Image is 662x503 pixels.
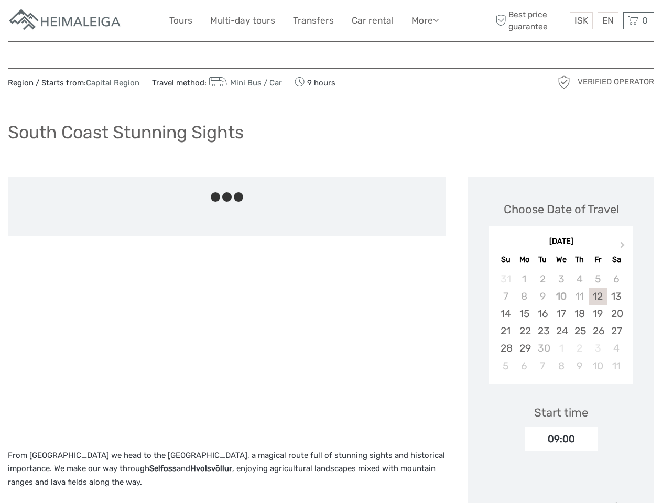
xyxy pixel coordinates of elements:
[570,340,589,357] div: Not available Thursday, October 2nd, 2025
[607,322,625,340] div: Choose Saturday, September 27th, 2025
[515,253,534,267] div: Mo
[534,253,552,267] div: Tu
[8,449,446,489] p: From [GEOGRAPHIC_DATA] we head to the [GEOGRAPHIC_DATA], a magical route full of stunning sights ...
[552,340,570,357] div: Not available Wednesday, October 1st, 2025
[207,78,282,88] a: Mini Bus / Car
[352,13,394,28] a: Car rental
[552,357,570,375] div: Choose Wednesday, October 8th, 2025
[496,340,515,357] div: Choose Sunday, September 28th, 2025
[149,464,177,473] strong: Selfoss
[552,305,570,322] div: Choose Wednesday, September 17th, 2025
[534,340,552,357] div: Not available Tuesday, September 30th, 2025
[210,13,275,28] a: Multi-day tours
[534,288,552,305] div: Not available Tuesday, September 9th, 2025
[589,340,607,357] div: Not available Friday, October 3rd, 2025
[607,288,625,305] div: Choose Saturday, September 13th, 2025
[496,357,515,375] div: Choose Sunday, October 5th, 2025
[589,270,607,288] div: Not available Friday, September 5th, 2025
[589,357,607,375] div: Choose Friday, October 10th, 2025
[8,78,139,89] span: Region / Starts from:
[589,253,607,267] div: Fr
[570,357,589,375] div: Choose Thursday, October 9th, 2025
[556,74,572,91] img: verified_operator_grey_128.png
[86,78,139,88] a: Capital Region
[496,270,515,288] div: Not available Sunday, August 31st, 2025
[607,253,625,267] div: Sa
[552,270,570,288] div: Not available Wednesday, September 3rd, 2025
[570,322,589,340] div: Choose Thursday, September 25th, 2025
[169,13,192,28] a: Tours
[489,236,633,247] div: [DATE]
[570,270,589,288] div: Not available Thursday, September 4th, 2025
[515,340,534,357] div: Choose Monday, September 29th, 2025
[152,75,282,90] span: Travel method:
[598,12,618,29] div: EN
[515,357,534,375] div: Choose Monday, October 6th, 2025
[295,75,335,90] span: 9 hours
[607,305,625,322] div: Choose Saturday, September 20th, 2025
[589,288,607,305] div: Choose Friday, September 12th, 2025
[615,239,632,256] button: Next Month
[552,322,570,340] div: Choose Wednesday, September 24th, 2025
[607,270,625,288] div: Not available Saturday, September 6th, 2025
[293,13,334,28] a: Transfers
[504,201,619,217] div: Choose Date of Travel
[492,270,630,375] div: month 2025-09
[8,8,123,34] img: Apartments in Reykjavik
[496,305,515,322] div: Choose Sunday, September 14th, 2025
[570,288,589,305] div: Not available Thursday, September 11th, 2025
[534,322,552,340] div: Choose Tuesday, September 23rd, 2025
[552,288,570,305] div: Not available Wednesday, September 10th, 2025
[607,357,625,375] div: Choose Saturday, October 11th, 2025
[515,305,534,322] div: Choose Monday, September 15th, 2025
[552,253,570,267] div: We
[515,270,534,288] div: Not available Monday, September 1st, 2025
[589,322,607,340] div: Choose Friday, September 26th, 2025
[607,340,625,357] div: Choose Saturday, October 4th, 2025
[578,76,654,88] span: Verified Operator
[570,305,589,322] div: Choose Thursday, September 18th, 2025
[534,305,552,322] div: Choose Tuesday, September 16th, 2025
[8,122,244,143] h1: South Coast Stunning Sights
[493,9,567,32] span: Best price guarantee
[570,253,589,267] div: Th
[534,270,552,288] div: Not available Tuesday, September 2nd, 2025
[515,322,534,340] div: Choose Monday, September 22nd, 2025
[534,404,588,421] div: Start time
[515,288,534,305] div: Not available Monday, September 8th, 2025
[411,13,439,28] a: More
[190,464,232,473] strong: Hvolsvöllur
[574,15,588,26] span: ISK
[496,288,515,305] div: Not available Sunday, September 7th, 2025
[641,15,649,26] span: 0
[534,357,552,375] div: Choose Tuesday, October 7th, 2025
[589,305,607,322] div: Choose Friday, September 19th, 2025
[496,253,515,267] div: Su
[525,427,598,451] div: 09:00
[496,322,515,340] div: Choose Sunday, September 21st, 2025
